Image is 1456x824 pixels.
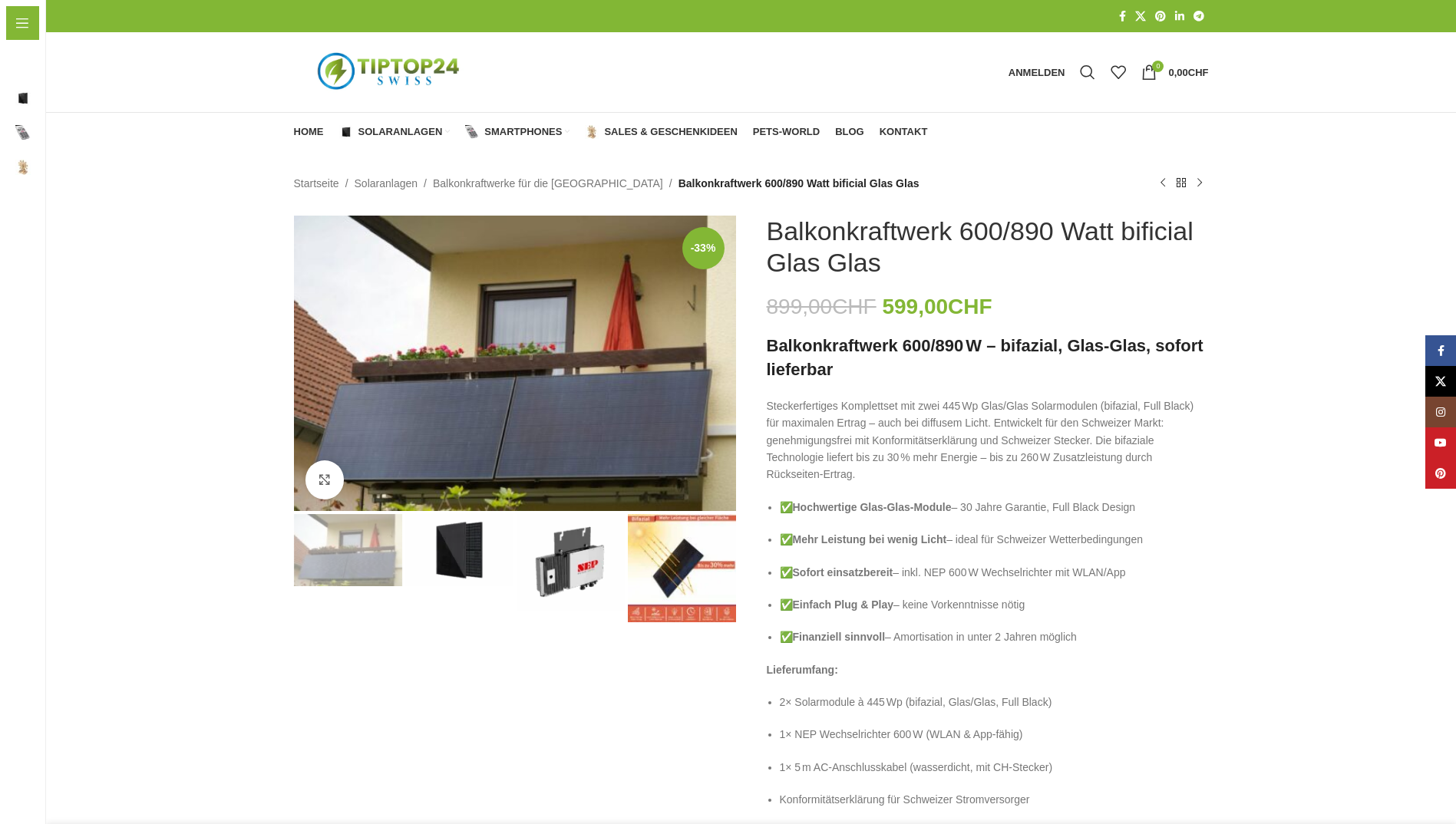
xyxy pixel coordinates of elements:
[339,125,353,139] img: Solaranlagen
[1425,397,1456,427] a: Instagram Social Link
[767,397,1209,483] p: Steckerfertiges Komplettset mit zwei 445 Wp Glas/Glas Solarmodulen (bifazial, Full Black) für max...
[15,188,72,216] span: Pets-World
[793,598,893,611] strong: Einfach Plug & Play
[294,514,402,586] img: Balkonkraftwerk 600/890 Watt bificial Glas Glas
[835,117,864,147] a: Blog
[793,501,952,513] strong: Hochwertige Glas-Glas-Module
[780,759,1209,776] p: 1× 5 m AC-Anschlusskabel (wasserdicht, mit CH-Stecker)
[1131,6,1151,27] a: X Social Link
[780,531,1209,548] p: ✅ – ideal für Schweizer Wetterbedingungen
[294,175,919,192] nav: Breadcrumb
[1168,67,1208,78] bdi: 0,00
[1190,174,1209,193] a: Nächstes Produkt
[38,119,107,147] span: Smartphones
[1170,6,1189,27] a: LinkedIn Social Link
[767,295,877,318] bdi: 899,00
[405,514,513,586] img: Balkonkraftwerke mit edlem Schwarz Schwarz Design
[678,175,919,192] span: Balkonkraftwerk 600/890 Watt bificial Glas Glas
[835,126,864,138] span: Blog
[294,126,324,138] span: Home
[793,631,886,643] strong: Finanziell sinnvoll
[1114,6,1131,27] a: Facebook Social Link
[37,15,65,31] span: Menü
[767,664,838,676] strong: Lieferumfang:
[15,91,31,106] img: Solaranlagen
[294,65,486,77] a: Logo der Website
[38,84,106,112] span: Solaranlagen
[433,175,663,192] a: Balkonkraftwerke für die [GEOGRAPHIC_DATA]
[753,126,820,138] span: Pets-World
[682,227,725,269] span: -33%
[780,628,1209,645] p: ✅ – Amortisation in unter 2 Jahren möglich
[880,117,928,147] a: Kontakt
[604,126,737,138] span: Sales & Geschenkideen
[15,257,55,285] span: Kontakt
[1425,366,1456,397] a: X Social Link
[780,791,1209,808] p: Konformitätserklärung für Schweizer Stromversorger
[484,126,562,138] span: Smartphones
[294,175,339,192] a: Startseite
[1425,427,1456,458] a: YouTube Social Link
[780,499,1209,516] p: ✅ – 30 Jahre Garantie, Full Black Design
[1009,68,1065,77] span: Anmelden
[294,216,736,511] img: Balkonkraftwerk 600/890 Watt bificial Glas Glas
[780,596,1209,613] p: ✅ – keine Vorkenntnisse nötig
[358,126,443,138] span: Solaranlagen
[767,216,1209,279] h1: Balkonkraftwerk 600/890 Watt bificial Glas Glas
[753,117,820,147] a: Pets-World
[38,153,160,181] span: Sales & Geschenkideen
[780,694,1209,710] p: 2× Solarmodule à 445 Wp (bifazial, Glas/Glas, Full Black)
[1151,6,1170,27] a: Pinterest Social Link
[1072,57,1103,87] a: Suche
[585,117,737,147] a: Sales & Geschenkideen
[1001,57,1073,87] a: Anmelden
[880,126,928,138] span: Kontakt
[465,125,479,139] img: Smartphones
[585,125,599,139] img: Sales & Geschenkideen
[294,117,324,147] a: Home
[286,117,936,147] div: Hauptnavigation
[465,117,570,147] a: Smartphones
[1154,174,1172,193] a: Vorheriges Produkt
[15,222,39,250] span: Blog
[15,160,31,175] img: Sales & Geschenkideen
[1188,67,1209,78] span: CHF
[767,336,1203,379] strong: Balkonkraftwerk 600/890 W – bifazial, Glas-Glas, sofort lieferbar
[355,175,418,192] a: Solaranlagen
[832,295,877,318] span: CHF
[15,125,31,140] img: Smartphones
[15,50,45,77] span: Home
[1134,57,1216,87] a: 0 0,00CHF
[780,726,1209,743] p: 1× NEP Wechselrichter 600 W (WLAN & App-fähig)
[793,566,893,578] strong: Sofort einsatzbereit
[628,514,736,622] img: Balkonkraftwerk 600/890 Watt bificial Glas Glas – Bild 4
[339,117,451,147] a: Solaranlagen
[793,533,947,545] strong: Mehr Leistung bei wenig Licht
[1425,335,1456,366] a: Facebook Social Link
[1152,61,1164,72] span: 0
[882,295,992,318] bdi: 599,00
[948,295,992,318] span: CHF
[1103,57,1134,87] div: Meine Wunschliste
[1425,458,1456,489] a: Pinterest Social Link
[780,564,1209,581] p: ✅ – inkl. NEP 600 W Wechselrichter mit WLAN/App
[517,514,625,611] img: Nep600 Wechselrichter
[1189,6,1209,27] a: Telegram Social Link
